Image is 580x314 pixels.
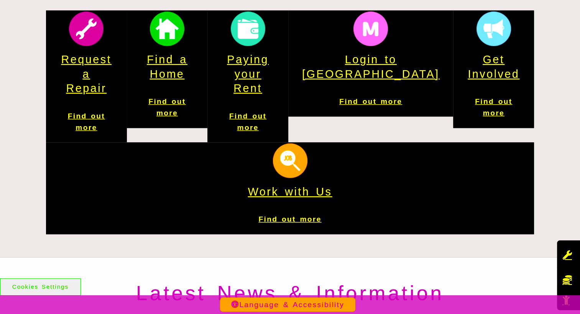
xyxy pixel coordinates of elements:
[229,112,266,132] span: Find out more
[150,12,184,46] img: Find A Home
[221,53,274,95] h4: Paying your Rent
[453,10,534,128] a: Get Involved Get Involved Find out more
[259,215,322,223] span: Find out more
[339,97,402,105] span: Find out more
[68,112,105,132] span: Find out more
[467,53,520,81] h4: Get Involved
[60,53,113,95] h4: Request a Repair
[141,53,194,81] h4: Find a Home
[475,97,512,117] span: Find out more
[207,10,288,142] a: Pay Rent Paying your Rent Find out more
[46,142,534,234] a: Looking For A Job Work with Us Find out more
[273,143,307,178] img: Looking For A Job
[231,12,265,46] img: Pay Rent
[60,185,520,199] h4: Work with Us
[127,280,453,307] h2: Latest News & Information
[288,10,453,117] a: Membership And Mutuality Login to [GEOGRAPHIC_DATA] Find out more
[127,10,208,128] a: Find A Home Find a Home Find out more
[69,12,104,46] img: Report Repair
[476,12,511,46] img: Get Involved
[220,298,355,312] button: Language & Accessibility
[302,53,440,81] h4: Login to [GEOGRAPHIC_DATA]
[148,97,186,117] span: Find out more
[353,12,388,46] img: Membership And Mutuality
[46,10,127,142] a: Report Repair Request a Repair Find out more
